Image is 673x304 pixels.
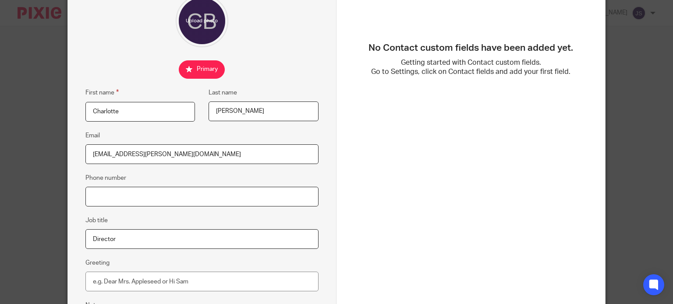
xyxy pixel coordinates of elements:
[85,216,108,225] label: Job title
[85,272,319,291] input: e.g. Dear Mrs. Appleseed or Hi Sam
[85,131,100,140] label: Email
[85,174,126,182] label: Phone number
[209,88,237,97] label: Last name
[85,87,119,98] label: First name
[358,42,583,54] h3: No Contact custom fields have been added yet.
[85,259,110,267] label: Greeting
[358,58,583,77] p: Getting started with Contact custom fields. Go to Settings, click on Contact fields and add your ...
